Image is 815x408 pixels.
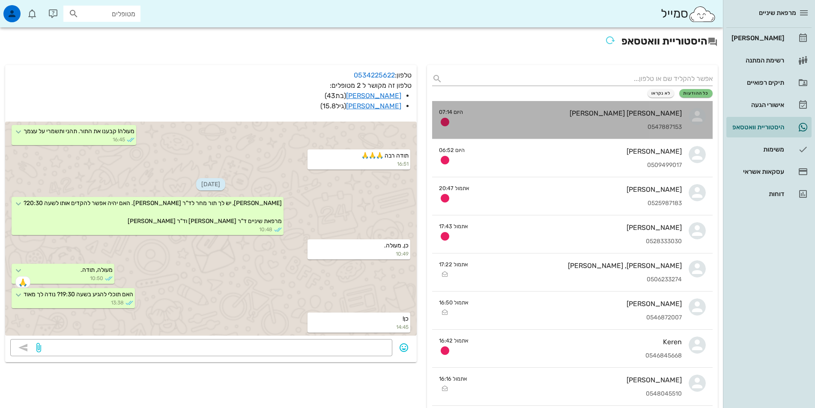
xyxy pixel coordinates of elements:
[354,71,395,79] a: 0534225622
[439,184,469,192] small: אתמול 20:47
[472,147,682,155] div: [PERSON_NAME]
[476,185,682,194] div: [PERSON_NAME]
[10,70,412,80] p: טלפון:
[679,89,713,98] button: כל ההודעות
[439,108,463,116] small: היום 07:14
[472,162,682,169] div: 0509499017
[361,152,409,159] span: תודה רבה 🙏🙏🙏
[726,184,812,204] a: דוחות
[439,375,467,383] small: אתמול 16:16
[730,146,784,153] div: משימות
[439,146,465,154] small: היום 06:52
[346,92,401,100] a: [PERSON_NAME]
[327,92,335,100] span: 43
[475,238,682,245] div: 0528333030
[90,274,103,282] span: 10:50
[10,80,412,111] p: טלפון זה מקושר ל 2 מטופלים:
[5,33,718,51] h2: היסטוריית וואטסאפ
[111,299,124,307] span: 13:38
[475,262,682,270] div: [PERSON_NAME], [PERSON_NAME]
[196,178,225,191] span: [DATE]
[726,50,812,71] a: רשימת המתנה
[25,7,30,12] span: תג
[730,57,784,64] div: רשימת המתנה
[470,124,682,131] div: 0547887153
[346,102,401,110] a: [PERSON_NAME]
[726,72,812,93] a: תיקים רפואיים
[475,352,682,360] div: 0546845668
[309,323,409,331] small: 14:45
[661,5,716,23] div: סמייל
[439,337,469,345] small: אתמול 16:42
[475,338,682,346] div: Keren
[439,260,468,268] small: אתמול 17:22
[446,72,713,86] input: אפשר להקליד שם או טלפון...
[651,91,671,96] span: לא נקראו
[113,136,125,143] span: 16:45
[309,250,409,258] small: 10:49
[384,242,409,249] span: כן, מעולה.
[730,191,784,197] div: דוחות
[403,315,409,322] span: כן!
[683,91,709,96] span: כל ההודעות
[730,101,784,108] div: אישורי הגעה
[726,95,812,115] a: אישורי הגעה
[24,291,133,298] span: האם תוכלי להגיע בשעה 19:30? נודה לך מאוד
[320,102,346,110] span: (גיל )
[726,117,812,137] a: תגהיסטוריית וואטסאפ
[259,226,272,233] span: 10:48
[470,109,682,117] div: [PERSON_NAME] [PERSON_NAME]
[24,128,134,135] span: מעולה! קבענו את התור. תהני ותשמרי על עצמך
[475,314,682,322] div: 0546872007
[475,300,682,308] div: [PERSON_NAME]
[474,376,682,384] div: [PERSON_NAME]
[309,160,409,168] small: 16:51
[439,222,468,230] small: אתמול 17:43
[726,28,812,48] a: [PERSON_NAME]
[81,266,113,274] span: מעולה, תודה.
[18,279,27,286] span: 🙏
[475,276,682,283] div: 0506233274
[475,223,682,232] div: [PERSON_NAME]
[24,200,282,225] span: [PERSON_NAME], יש לך תור מחר לד"ר [PERSON_NAME]. האם יהיה אפשר להקדים אותו לשעה 20:30? מרפאת שיני...
[688,6,716,23] img: SmileCloud logo
[476,200,682,207] div: 0525987183
[726,139,812,160] a: משימות
[322,102,336,110] span: 15.8
[730,35,784,42] div: [PERSON_NAME]
[730,124,784,131] div: היסטוריית וואטסאפ
[730,168,784,175] div: עסקאות אשראי
[439,298,469,307] small: אתמול 16:50
[325,92,346,100] span: (בת )
[726,161,812,182] a: עסקאות אשראי
[648,89,675,98] button: לא נקראו
[474,390,682,398] div: 0548045510
[759,9,796,17] span: מרפאת שיניים
[730,79,784,86] div: תיקים רפואיים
